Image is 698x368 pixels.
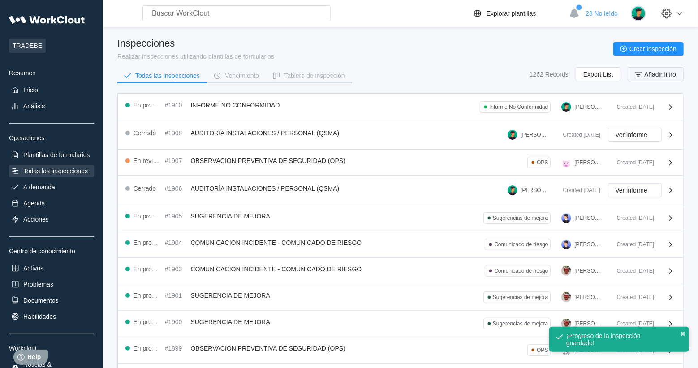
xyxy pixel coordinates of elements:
[489,104,548,110] div: Informe No Conformidad
[134,345,161,352] div: En progreso
[165,185,187,192] div: #1906
[134,185,156,192] div: Cerrado
[9,197,94,210] a: Agenda
[118,150,683,176] a: En revisión#1907OBSERVACION PREVENTIVA DE SEGURIDAD (OPS)OPS[PERSON_NAME]Created [DATE]
[118,311,683,337] a: En progreso#1900SUGERENCIA DE MEJORASugerencias de mejora[PERSON_NAME]Created [DATE]
[207,69,266,82] button: Vencimiento
[191,239,362,246] span: COMUNICACION INCIDENTE - COMUNICADO DE RIESGO
[23,200,45,207] div: Agenda
[134,129,156,137] div: Cerrado
[23,313,56,320] div: Habilidades
[561,240,571,249] img: user-5.png
[556,132,601,138] div: Created [DATE]
[9,213,94,226] a: Acciones
[165,292,187,299] div: #1901
[118,284,683,311] a: En progreso#1901SUGERENCIA DE MEJORASugerencias de mejora[PERSON_NAME]Created [DATE]
[134,265,161,273] div: En progreso
[118,231,683,258] a: En progreso#1904COMUNICACION INCIDENTE - COMUNICADO DE RIESGOComunicado de riesgo[PERSON_NAME]Cre...
[9,134,94,141] div: Operaciones
[9,294,94,307] a: Documentos
[493,294,548,300] div: Sugerencias de mejora
[118,337,683,364] a: En progreso#1899OBSERVACION PREVENTIVA DE SEGURIDAD (OPS)OPS[PERSON_NAME]Created [DATE]
[118,205,683,231] a: En progreso#1905SUGERENCIA DE MEJORASugerencias de mejora[PERSON_NAME]Created [DATE]
[561,292,571,302] img: 1649784479546.jpg
[23,167,88,175] div: Todas las inspecciones
[556,187,601,193] div: Created [DATE]
[9,278,94,291] a: Problemas
[191,157,345,164] span: OBSERVACION PREVENTIVA DE SEGURIDAD (OPS)
[117,38,274,49] div: Inspecciones
[610,268,655,274] div: Created [DATE]
[537,159,548,166] div: OPS
[610,241,655,248] div: Created [DATE]
[9,149,94,161] a: Plantillas de formularios
[23,86,38,94] div: Inicio
[575,215,603,221] div: [PERSON_NAME]
[575,159,603,166] div: [PERSON_NAME]
[134,102,161,109] div: En progreso
[191,292,270,299] span: SUGERENCIA DE MEJORA
[142,5,331,21] input: Buscar WorkClout
[134,292,161,299] div: En progreso
[118,176,683,205] a: Cerrado#1906AUDITORÍA INSTALACIONES / PERSONAL (QSMA)[PERSON_NAME]Created [DATE]Ver informe
[530,71,569,78] div: 1262 Records
[583,71,613,77] span: Export List
[608,128,662,142] button: Ver informe
[23,103,45,110] div: Análisis
[561,319,571,329] img: 1649784479546.jpg
[23,184,55,191] div: A demanda
[575,321,603,327] div: [PERSON_NAME]
[610,215,655,221] div: Created [DATE]
[165,265,187,273] div: #1903
[9,165,94,177] a: Todas las inspecciones
[191,318,270,325] span: SUGERENCIA DE MEJORA
[191,345,345,352] span: OBSERVACION PREVENTIVA DE SEGURIDAD (OPS)
[191,185,340,192] span: AUDITORÍA INSTALACIONES / PERSONAL (QSMA)
[23,297,59,304] div: Documentos
[610,159,655,166] div: Created [DATE]
[165,345,187,352] div: #1899
[508,130,517,140] img: user.png
[487,10,536,17] div: Explorar plantillas
[225,73,259,79] div: Vencimiento
[537,347,548,353] div: OPS
[472,8,565,19] a: Explorar plantillas
[117,53,274,60] div: Realizar inspecciones utilizando plantillas de formularios
[610,294,655,300] div: Created [DATE]
[610,104,655,110] div: Created [DATE]
[494,241,548,248] div: Comunicado de riesgo
[134,213,161,220] div: En progreso
[23,216,49,223] div: Acciones
[191,213,270,220] span: SUGERENCIA DE MEJORA
[117,69,207,82] button: Todas las inspecciones
[566,332,661,347] div: ¡Progreso de la inspección guardado!
[118,120,683,150] a: Cerrado#1908AUDITORÍA INSTALACIONES / PERSONAL (QSMA)[PERSON_NAME]Created [DATE]Ver informe
[135,73,200,79] div: Todas las inspecciones
[118,94,683,120] a: En progreso#1910INFORME NO CONFORMIDADInforme No Conformidad[PERSON_NAME]Created [DATE]
[644,71,676,77] span: Añadir filtro
[561,102,571,112] img: user.png
[9,310,94,323] a: Habilidades
[134,318,161,325] div: En progreso
[134,157,161,164] div: En revisión
[521,132,549,138] div: [PERSON_NAME]
[23,265,43,272] div: Activos
[9,84,94,96] a: Inicio
[631,6,646,21] img: user.png
[191,102,280,109] span: INFORME NO CONFORMIDAD
[9,100,94,112] a: Análisis
[9,248,94,255] div: Centro de conocimiento
[629,46,676,52] span: Crear inspección
[165,157,187,164] div: #1907
[521,187,549,193] div: [PERSON_NAME]
[23,151,90,158] div: Plantillas de formularios
[9,262,94,274] a: Activos
[575,241,603,248] div: [PERSON_NAME]
[613,42,684,56] button: Crear inspección
[628,67,684,81] button: Añadir filtro
[284,73,345,79] div: Tablero de inspección
[575,268,603,274] div: [PERSON_NAME]
[680,330,685,338] button: close
[9,345,94,352] div: Workclout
